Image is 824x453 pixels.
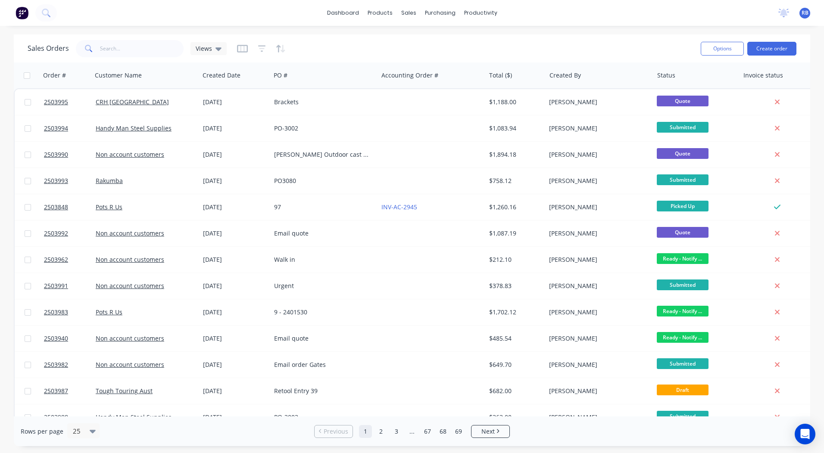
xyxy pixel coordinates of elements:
div: $1,260.16 [489,203,540,211]
a: Non account customers [96,150,164,158]
div: $649.70 [489,360,540,369]
div: Total ($) [489,71,512,80]
div: Email quote [274,334,370,343]
div: [PERSON_NAME] [549,413,645,422]
a: Page 69 [452,425,465,438]
img: Factory [16,6,28,19]
div: Created By [549,71,581,80]
div: Walk in [274,255,370,264]
div: [PERSON_NAME] [549,229,645,238]
div: [PERSON_NAME] [549,255,645,264]
div: [PERSON_NAME] [549,98,645,106]
div: [PERSON_NAME] [549,387,645,395]
div: [DATE] [203,124,267,133]
div: Email order Gates [274,360,370,369]
div: [PERSON_NAME] [549,334,645,343]
a: INV-AC-2945 [381,203,417,211]
a: Page 67 [421,425,434,438]
a: Non account customers [96,360,164,369]
div: $1,083.94 [489,124,540,133]
span: 2503995 [44,98,68,106]
span: Quote [657,96,709,106]
div: [DATE] [203,150,267,159]
a: 2503991 [44,273,96,299]
button: Create order [747,42,796,56]
span: Submitted [657,174,709,185]
a: Page 1 is your current page [359,425,372,438]
a: Non account customers [96,282,164,290]
a: Jump forward [406,425,418,438]
a: 2503988 [44,404,96,430]
a: CRH [GEOGRAPHIC_DATA] [96,98,169,106]
a: Page 2 [375,425,387,438]
span: Views [196,44,212,53]
a: Pots R Us [96,308,122,316]
span: 2503982 [44,360,68,369]
div: PO-3003 [274,413,370,422]
a: 2503992 [44,220,96,246]
span: Submitted [657,122,709,133]
span: 2503940 [44,334,68,343]
a: Page 3 [390,425,403,438]
ul: Pagination [311,425,513,438]
div: purchasing [421,6,460,19]
div: $758.12 [489,177,540,185]
div: [DATE] [203,360,267,369]
div: $363.00 [489,413,540,422]
div: Created Date [203,71,240,80]
a: Non account customers [96,255,164,264]
span: Previous [324,427,348,436]
span: 2503983 [44,308,68,316]
span: Ready - Notify ... [657,253,709,264]
div: PO3080 [274,177,370,185]
span: Draft [657,385,709,395]
span: Ready - Notify ... [657,306,709,316]
div: $1,188.00 [489,98,540,106]
a: 2503987 [44,378,96,404]
div: Brackets [274,98,370,106]
span: 2503962 [44,255,68,264]
a: Page 68 [437,425,449,438]
span: 2503991 [44,282,68,290]
div: [DATE] [203,387,267,395]
button: Options [701,42,744,56]
h1: Sales Orders [28,44,69,53]
div: [DATE] [203,98,267,106]
div: $212.10 [489,255,540,264]
a: Non account customers [96,229,164,237]
a: 2503962 [44,247,96,273]
a: 2503994 [44,115,96,141]
a: Tough Touring Aust [96,387,153,395]
div: productivity [460,6,502,19]
div: [PERSON_NAME] [549,282,645,290]
div: $485.54 [489,334,540,343]
div: 9 - 2401530 [274,308,370,316]
div: Urgent [274,282,370,290]
div: 97 [274,203,370,211]
span: Submitted [657,358,709,369]
div: [PERSON_NAME] [549,177,645,185]
div: Retool Entry 39 [274,387,370,395]
span: 2503992 [44,229,68,238]
div: [PERSON_NAME] [549,308,645,316]
div: $1,702.12 [489,308,540,316]
div: products [363,6,397,19]
span: RB [802,9,808,17]
div: [PERSON_NAME] [549,360,645,369]
div: sales [397,6,421,19]
a: 2503848 [44,194,96,220]
div: [PERSON_NAME] [549,203,645,211]
div: PO-3002 [274,124,370,133]
a: Pots R Us [96,203,122,211]
span: 2503990 [44,150,68,159]
span: 2503993 [44,177,68,185]
div: Status [657,71,675,80]
span: Next [481,427,495,436]
div: [DATE] [203,282,267,290]
div: Email quote [274,229,370,238]
div: [DATE] [203,229,267,238]
span: Picked Up [657,201,709,211]
div: Open Intercom Messenger [795,424,815,444]
div: $1,894.18 [489,150,540,159]
div: [PERSON_NAME] Outdoor cast iron furniture [274,150,370,159]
